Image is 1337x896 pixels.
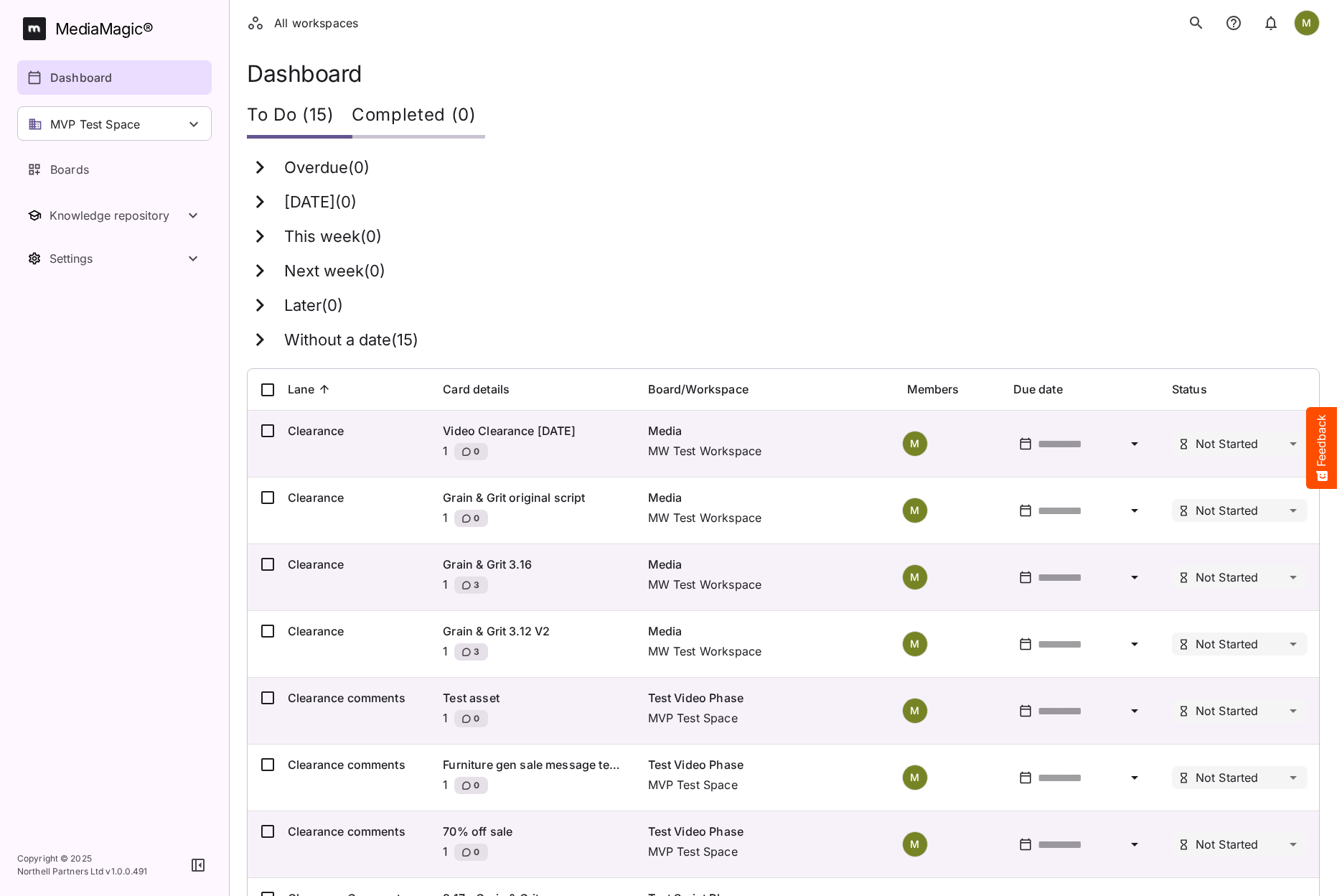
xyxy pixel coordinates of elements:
[648,776,884,793] p: MVP Test Space
[443,489,624,506] p: Grain & Grit original script
[443,643,448,666] p: 1
[1219,9,1248,37] button: notifications
[17,198,212,233] button: Toggle Knowledge repository
[50,69,112,86] p: Dashboard
[443,556,624,573] p: Grain & Grit 3.16
[1013,381,1063,398] p: Due date
[288,622,420,640] p: Clearance
[288,422,420,439] p: Clearance
[17,241,212,276] nav: Settings
[288,556,420,573] p: Clearance
[902,431,928,457] div: M
[443,776,448,799] p: 1
[443,422,624,439] p: Video Clearance [DATE]
[284,297,343,315] h3: Later ( 0 )
[17,852,148,865] p: Copyright © 2025
[17,865,148,878] p: Northell Partners Ltd v 1.0.0.491
[1306,407,1337,489] button: Feedback
[50,161,89,178] p: Boards
[472,845,479,859] span: 0
[284,193,357,212] h3: [DATE] ( 0 )
[1196,839,1259,850] p: Not Started
[648,489,884,506] p: Media
[1196,438,1259,449] p: Not Started
[247,60,1320,87] h1: Dashboard
[443,689,624,706] p: Test asset
[55,17,154,41] div: MediaMagic ®
[648,509,884,526] p: MW Test Workspace
[17,241,212,276] button: Toggle Settings
[443,381,510,398] p: Card details
[247,95,352,139] div: To Do (15)
[1196,571,1259,583] p: Not Started
[50,208,184,223] div: Knowledge repository
[648,576,884,593] p: MW Test Workspace
[472,645,479,659] span: 3
[17,60,212,95] a: Dashboard
[284,262,385,281] h3: Next week ( 0 )
[472,778,479,793] span: 0
[1172,381,1207,398] p: Status
[288,381,315,398] p: Lane
[443,576,448,599] p: 1
[902,765,928,790] div: M
[288,756,420,773] p: Clearance comments
[443,843,448,866] p: 1
[443,823,624,840] p: 70% off sale
[472,444,479,459] span: 0
[1182,9,1211,37] button: search
[1294,10,1320,36] div: M
[648,823,884,840] p: Test Video Phase
[902,564,928,590] div: M
[1257,9,1285,37] button: notifications
[17,198,212,233] nav: Knowledge repository
[648,442,884,459] p: MW Test Workspace
[902,498,928,523] div: M
[284,228,382,246] h3: This week ( 0 )
[648,843,884,860] p: MVP Test Space
[648,689,884,706] p: Test Video Phase
[352,95,485,139] div: Completed (0)
[472,578,479,592] span: 3
[1196,772,1259,783] p: Not Started
[23,17,212,40] a: MediaMagic®
[902,631,928,657] div: M
[648,709,884,727] p: MVP Test Space
[443,622,624,640] p: Grain & Grit 3.12 V2
[472,511,479,526] span: 0
[472,711,479,726] span: 0
[443,756,624,773] p: Furniture gen sale message test asset
[902,831,928,857] div: M
[443,442,448,465] p: 1
[648,556,884,573] p: Media
[443,509,448,532] p: 1
[648,756,884,773] p: Test Video Phase
[1196,638,1259,650] p: Not Started
[17,152,212,187] a: Boards
[902,698,928,724] div: M
[648,622,884,640] p: Media
[907,381,960,398] p: Members
[1196,505,1259,516] p: Not Started
[50,116,140,133] p: MVP Test Space
[648,643,884,660] p: MW Test Workspace
[288,489,420,506] p: Clearance
[284,331,418,350] h3: Without a date ( 15 )
[50,251,184,266] div: Settings
[288,689,420,706] p: Clearance comments
[1196,705,1259,717] p: Not Started
[648,422,884,439] p: Media
[284,159,370,177] h3: Overdue ( 0 )
[648,381,749,398] p: Board/Workspace
[443,709,448,732] p: 1
[288,823,420,840] p: Clearance comments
